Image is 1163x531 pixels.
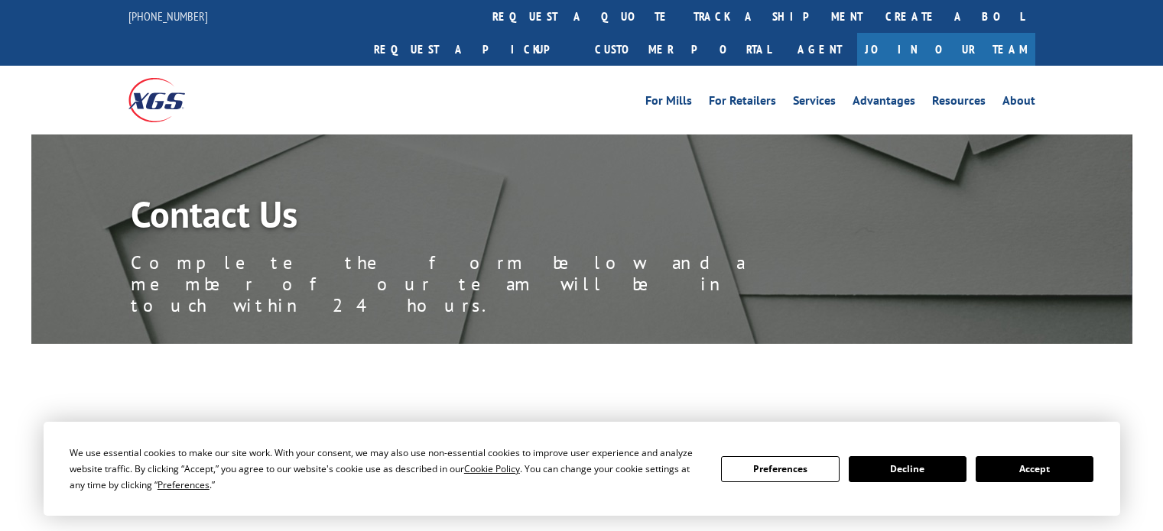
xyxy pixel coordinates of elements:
[976,456,1093,482] button: Accept
[362,33,583,66] a: Request a pickup
[464,462,520,475] span: Cookie Policy
[782,33,857,66] a: Agent
[128,8,208,24] a: [PHONE_NUMBER]
[857,33,1035,66] a: Join Our Team
[131,252,819,316] p: Complete the form below and a member of our team will be in touch within 24 hours.
[645,95,692,112] a: For Mills
[721,456,839,482] button: Preferences
[793,95,836,112] a: Services
[932,95,986,112] a: Resources
[1002,95,1035,112] a: About
[853,95,915,112] a: Advantages
[131,196,819,240] h1: Contact Us
[158,478,210,491] span: Preferences
[70,445,703,493] div: We use essential cookies to make our site work. With your consent, we may also use non-essential ...
[849,456,966,482] button: Decline
[583,33,782,66] a: Customer Portal
[709,95,776,112] a: For Retailers
[44,422,1120,516] div: Cookie Consent Prompt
